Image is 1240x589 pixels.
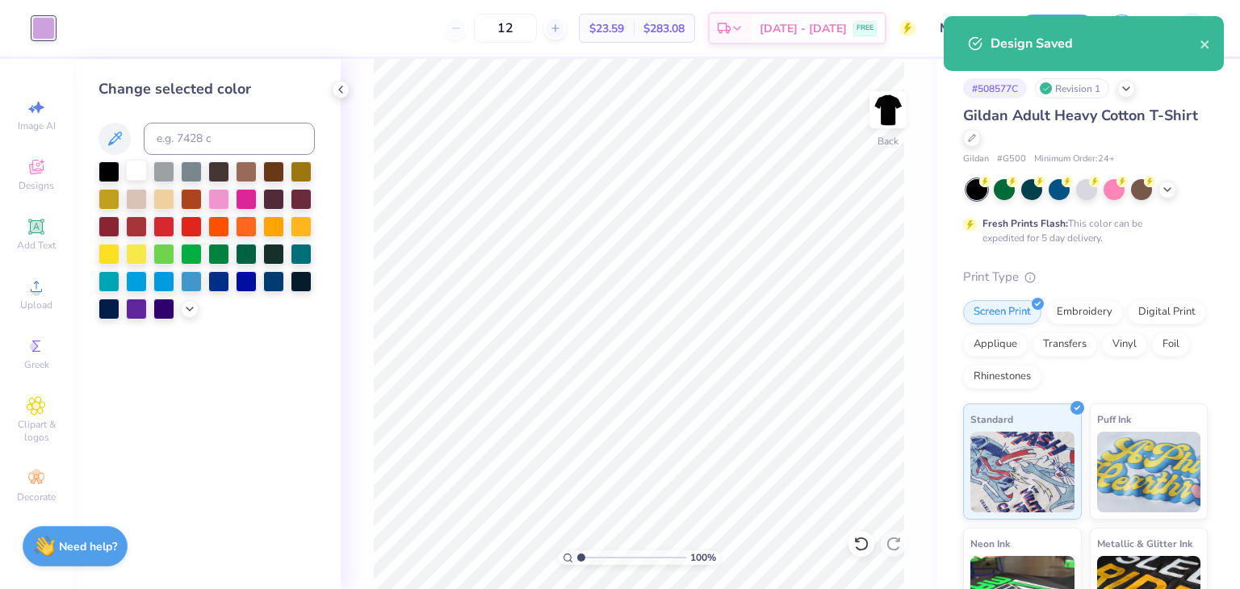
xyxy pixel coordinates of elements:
span: # G500 [997,152,1026,166]
span: Decorate [17,491,56,503]
span: Designs [19,179,54,192]
span: Image AI [18,119,56,132]
span: Clipart & logos [8,418,65,444]
div: Foil [1152,332,1190,357]
div: Digital Print [1128,300,1206,324]
span: Neon Ink [970,535,1010,552]
span: Standard [970,411,1013,428]
img: Puff Ink [1097,432,1201,512]
div: Embroidery [1046,300,1123,324]
div: Change selected color [98,78,315,100]
span: Upload [20,299,52,311]
span: Puff Ink [1097,411,1131,428]
img: Standard [970,432,1075,512]
div: Vinyl [1102,332,1147,357]
div: Screen Print [963,300,1041,324]
span: Gildan [963,152,989,166]
strong: Fresh Prints Flash: [982,217,1068,230]
span: Minimum Order: 24 + [1034,152,1115,166]
input: Untitled Design [928,12,1007,44]
button: close [1200,34,1211,53]
div: Print Type [963,268,1208,286]
span: [DATE] - [DATE] [760,20,847,37]
span: Metallic & Glitter Ink [1097,535,1192,552]
img: Back [872,94,904,126]
div: Applique [963,332,1028,357]
div: Rhinestones [963,365,1041,389]
span: $23.59 [589,20,624,37]
span: Add Text [17,239,56,252]
span: Gildan Adult Heavy Cotton T-Shirt [963,106,1198,125]
div: Design Saved [991,34,1200,53]
div: # 508577C [963,78,1027,98]
span: $283.08 [643,20,685,37]
input: – – [474,14,537,43]
input: e.g. 7428 c [144,123,315,155]
div: Transfers [1033,332,1097,357]
strong: Need help? [59,539,117,554]
span: FREE [857,23,873,34]
div: Back [878,134,899,148]
div: Revision 1 [1035,78,1109,98]
div: This color can be expedited for 5 day delivery. [982,216,1181,245]
span: Greek [24,358,49,371]
span: 100 % [690,550,716,565]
